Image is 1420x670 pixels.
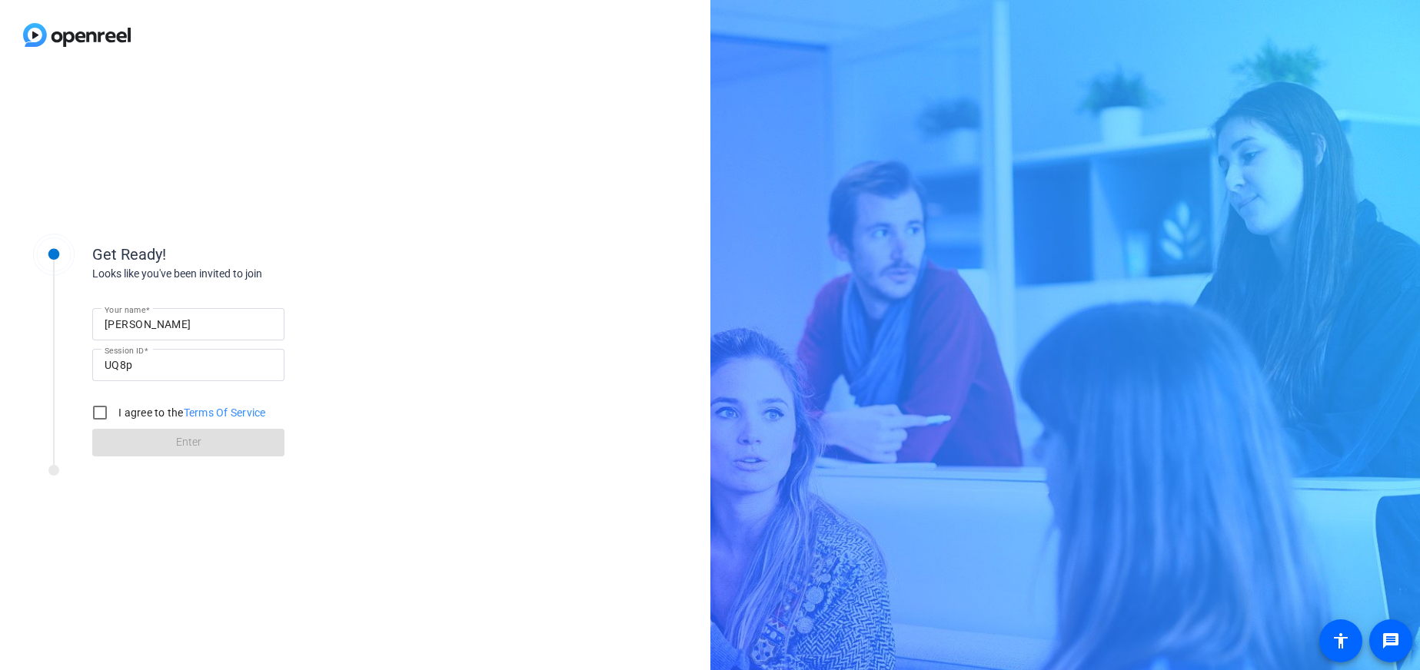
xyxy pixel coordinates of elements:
[105,305,145,314] mat-label: Your name
[1382,632,1400,650] mat-icon: message
[1332,632,1350,650] mat-icon: accessibility
[184,406,266,419] a: Terms Of Service
[92,243,400,266] div: Get Ready!
[115,405,266,420] label: I agree to the
[92,266,400,282] div: Looks like you've been invited to join
[105,346,144,355] mat-label: Session ID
